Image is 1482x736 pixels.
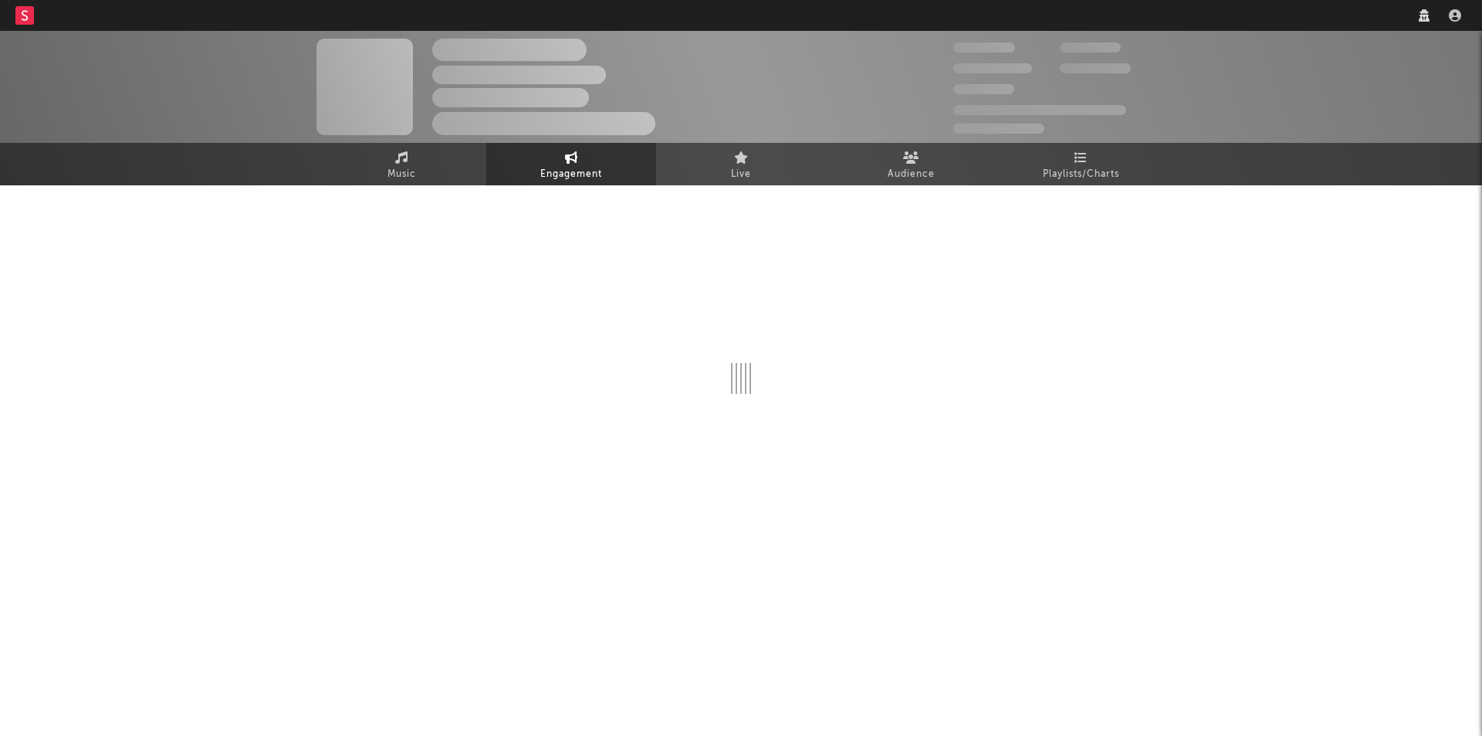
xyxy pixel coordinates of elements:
span: 50.000.000 Monthly Listeners [953,105,1126,115]
a: Music [316,143,486,185]
a: Live [656,143,826,185]
a: Engagement [486,143,656,185]
span: 100.000 [953,84,1014,94]
span: 50.000.000 [953,63,1032,73]
span: Live [731,165,751,184]
span: Engagement [540,165,602,184]
span: Audience [888,165,935,184]
span: 100.000 [1060,42,1121,53]
span: Music [387,165,416,184]
span: 1.000.000 [1060,63,1131,73]
span: Jump Score: 85.0 [953,124,1044,134]
a: Playlists/Charts [996,143,1166,185]
a: Audience [826,143,996,185]
span: Playlists/Charts [1043,165,1119,184]
span: 300.000 [953,42,1015,53]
